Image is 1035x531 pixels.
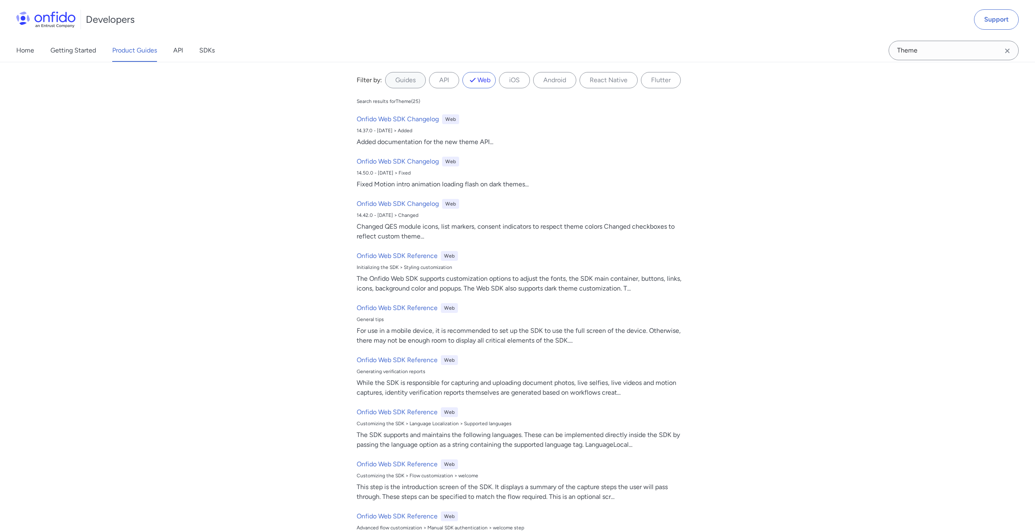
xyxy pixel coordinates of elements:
[353,352,689,401] a: Onfido Web SDK ReferenceWebGenerating verification reportsWhile the SDK is responsible for captur...
[357,368,685,375] div: Generating verification reports
[357,251,438,261] h6: Onfido Web SDK Reference
[429,72,459,88] label: API
[16,11,76,28] img: Onfido Logo
[86,13,135,26] h1: Developers
[357,170,685,176] div: 14.50.0 - [DATE] > Fixed
[357,378,685,398] div: While the SDK is responsible for capturing and uploading document photos, live selfies, live vide...
[441,251,458,261] div: Web
[357,199,439,209] h6: Onfido Web SDK Changelog
[441,459,458,469] div: Web
[889,41,1019,60] input: Onfido search input field
[357,137,685,147] div: Added documentation for the new theme API ...
[357,98,420,105] div: Search results for Theme ( 25 )
[441,407,458,417] div: Web
[199,39,215,62] a: SDKs
[533,72,576,88] label: Android
[357,157,439,166] h6: Onfido Web SDK Changelog
[580,72,638,88] label: React Native
[357,316,685,323] div: General tips
[974,9,1019,30] a: Support
[353,300,689,349] a: Onfido Web SDK ReferenceWebGeneral tipsFor use in a mobile device, it is recommended to set up th...
[357,127,685,134] div: 14.37.0 - [DATE] > Added
[353,248,689,297] a: Onfido Web SDK ReferenceWebInitializing the SDK > Styling customizationThe Onfido Web SDK support...
[357,482,685,502] div: This step is the introduction screen of the SDK. It displays a summary of the capture steps the u...
[357,75,382,85] div: Filter by:
[112,39,157,62] a: Product Guides
[462,72,496,88] label: Web
[357,524,685,531] div: Advanced flow customization > Manual SDK authentication > welcome step
[357,355,438,365] h6: Onfido Web SDK Reference
[357,420,685,427] div: Customizing the SDK > Language Localization > Supported languages
[499,72,530,88] label: iOS
[353,404,689,453] a: Onfido Web SDK ReferenceWebCustomizing the SDK > Language Localization > Supported languagesThe S...
[353,111,689,150] a: Onfido Web SDK ChangelogWeb14.37.0 - [DATE] > AddedAdded documentation for the new theme API...
[353,456,689,505] a: Onfido Web SDK ReferenceWebCustomizing the SDK > Flow customization > welcomeThis step is the int...
[357,430,685,450] div: The SDK supports and maintains the following languages. These can be implemented directly inside ...
[357,222,685,241] div: Changed QES module icons, list markers, consent indicators to respect theme colors Changed checkb...
[442,199,459,209] div: Web
[357,407,438,417] h6: Onfido Web SDK Reference
[442,114,459,124] div: Web
[173,39,183,62] a: API
[357,179,685,189] div: Fixed Motion intro animation loading flash on dark themes ...
[441,303,458,313] div: Web
[441,511,458,521] div: Web
[357,212,685,219] div: 14.42.0 - [DATE] > Changed
[357,511,438,521] h6: Onfido Web SDK Reference
[357,472,685,479] div: Customizing the SDK > Flow customization > welcome
[385,72,426,88] label: Guides
[357,303,438,313] h6: Onfido Web SDK Reference
[357,264,685,271] div: Initializing the SDK > Styling customization
[16,39,34,62] a: Home
[353,196,689,245] a: Onfido Web SDK ChangelogWeb14.42.0 - [DATE] > ChangedChanged QES module icons, list markers, cons...
[50,39,96,62] a: Getting Started
[441,355,458,365] div: Web
[641,72,681,88] label: Flutter
[357,459,438,469] h6: Onfido Web SDK Reference
[357,274,685,293] div: The Onfido Web SDK supports customization options to adjust the fonts, the SDK main container, bu...
[1002,46,1012,56] svg: Clear search field button
[442,157,459,166] div: Web
[357,114,439,124] h6: Onfido Web SDK Changelog
[353,153,689,192] a: Onfido Web SDK ChangelogWeb14.50.0 - [DATE] > FixedFixed Motion intro animation loading flash on ...
[357,326,685,345] div: For use in a mobile device, it is recommended to set up the SDK to use the full screen of the dev...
